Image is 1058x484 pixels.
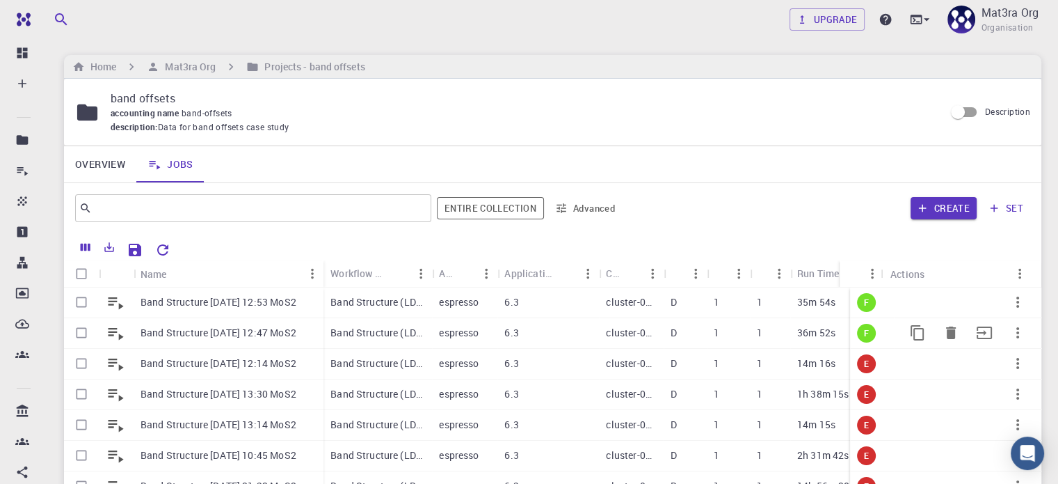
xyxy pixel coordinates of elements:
[141,326,296,340] p: Band Structure [DATE] 12:47 MoS2
[1009,263,1031,285] button: Menu
[750,260,790,287] div: Cores
[768,263,790,285] button: Menu
[606,357,656,370] p: cluster-001
[671,295,677,309] p: D
[606,418,656,432] p: cluster-001
[790,8,865,31] button: Upgrade
[497,260,599,287] div: Application Version
[840,260,883,288] div: Status
[554,263,577,285] button: Sort
[858,419,874,431] span: E
[74,236,97,258] button: Columns
[714,263,736,285] button: Sort
[121,236,149,264] button: Save Explorer Settings
[858,358,874,370] span: E
[797,326,835,340] p: 36m 52s
[439,387,479,401] p: espresso
[99,260,134,288] div: Icon
[453,263,475,285] button: Sort
[504,357,518,370] p: 6.3
[671,418,677,432] p: D
[11,13,31,26] img: logo
[330,295,425,309] p: Band Structure (LDA)
[439,357,479,370] p: espresso
[330,418,425,432] p: Band Structure (LDA)
[439,295,479,309] p: espresso
[890,260,924,288] div: Actions
[410,263,432,285] button: Menu
[606,295,656,309] p: cluster-001
[671,387,677,401] p: D
[504,326,518,340] p: 6.3
[504,387,518,401] p: 6.3
[22,10,98,22] span: Поддержка
[141,260,167,288] div: Name
[330,260,387,287] div: Workflow Name
[111,90,933,107] p: band offsets
[158,120,289,134] span: Data for band offsets case study
[111,120,158,134] span: description :
[847,263,869,285] button: Sort
[149,236,177,264] button: Reset Explorer Settings
[934,316,968,350] button: Delete
[671,326,677,340] p: D
[858,327,874,339] span: F
[883,260,1031,288] div: Actions
[757,387,762,401] p: 1
[439,260,453,287] div: Application
[981,4,1039,21] p: Mat3ra Org
[797,448,849,462] p: 2h 31m 42s
[577,263,599,285] button: Menu
[857,324,876,343] div: finished
[70,59,368,75] nav: breadcrumb
[387,263,410,285] button: Sort
[432,260,497,287] div: Application
[714,387,719,401] p: 1
[606,387,656,401] p: cluster-001
[707,260,750,287] div: Nodes
[797,418,835,432] p: 14m 15s
[167,263,189,285] button: Sort
[301,263,323,285] button: Menu
[858,297,874,309] span: F
[857,446,876,465] div: error
[714,418,719,432] p: 1
[714,326,719,340] p: 1
[437,197,544,219] span: Filter throughout whole library including sets (folders)
[797,295,835,309] p: 35m 54s
[141,448,296,462] p: Band Structure [DATE] 10:45 MoS2
[599,260,663,287] div: Cluster
[111,107,182,118] span: accounting name
[968,316,1001,350] button: Move to set
[757,418,762,432] p: 1
[757,263,779,285] button: Sort
[330,326,425,340] p: Band Structure (LDA)
[757,448,762,462] p: 1
[790,260,862,287] div: Run Time
[664,260,707,287] div: Queue
[797,260,839,287] div: Run Time
[330,448,425,462] p: Band Structure (LDA)
[911,197,977,219] button: Create
[439,448,479,462] p: espresso
[982,197,1030,219] button: set
[858,450,874,462] span: E
[323,260,432,287] div: Workflow Name
[861,263,883,285] button: Menu
[550,197,622,219] button: Advanced
[64,146,136,182] a: Overview
[684,263,707,285] button: Menu
[141,295,296,309] p: Band Structure [DATE] 12:53 MoS2
[714,357,719,370] p: 1
[858,389,874,400] span: E
[981,21,1033,35] span: Organisation
[619,263,641,285] button: Sort
[757,326,762,340] p: 1
[797,357,835,370] p: 14m 16s
[1011,437,1044,470] div: Open Intercom Messenger
[475,263,497,285] button: Menu
[141,357,296,370] p: Band Structure [DATE] 12:14 MoS2
[671,448,677,462] p: D
[671,357,677,370] p: D
[504,418,518,432] p: 6.3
